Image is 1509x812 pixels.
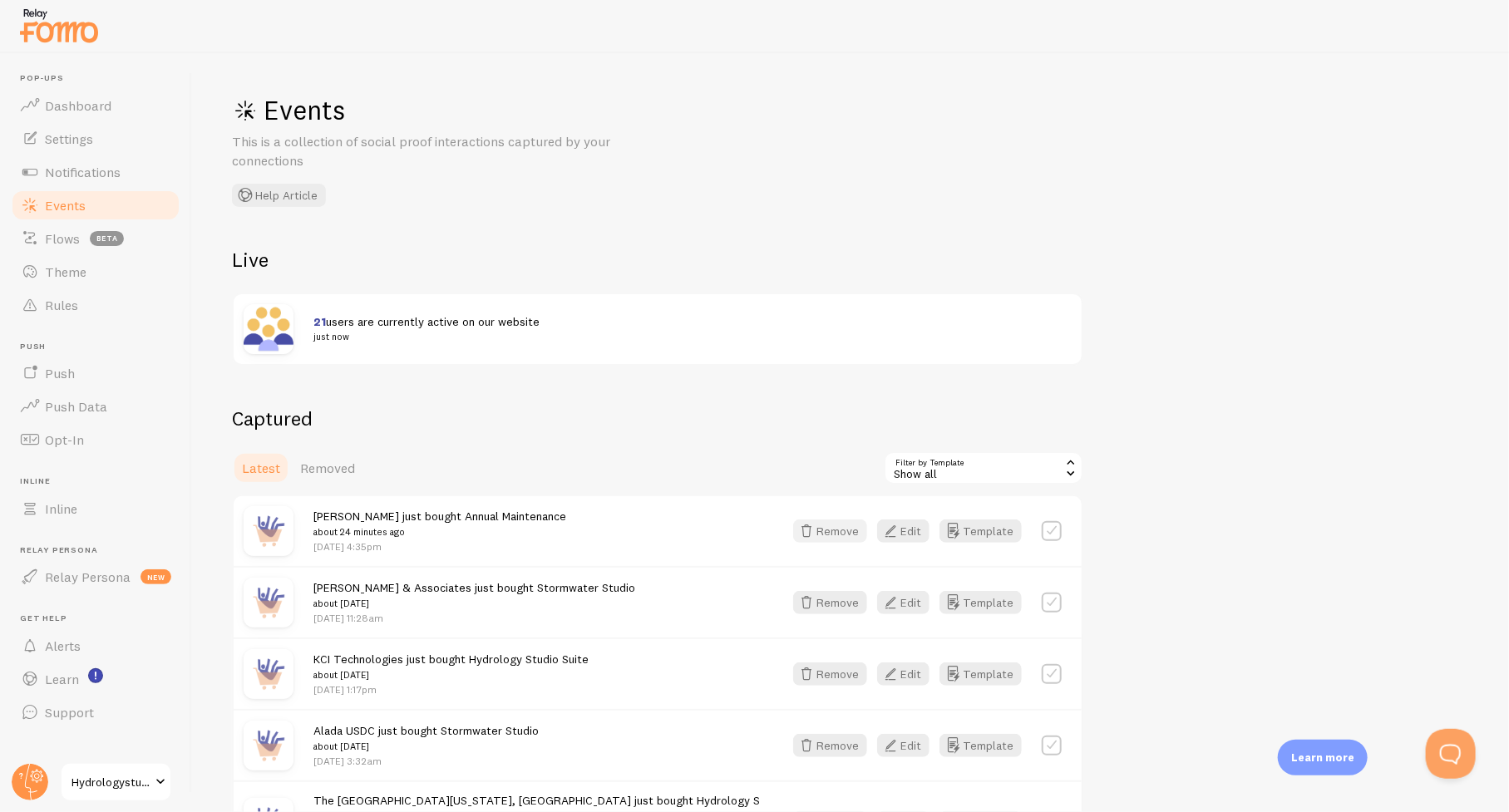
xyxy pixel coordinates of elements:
button: Remove [793,591,867,614]
span: Push [45,365,75,381]
a: Learn [10,662,181,696]
a: Rules [10,288,181,322]
a: Edit [877,662,939,686]
button: Template [939,662,1022,686]
span: Theme [45,263,86,280]
img: purchase.jpg [244,649,293,699]
span: KCI Technologies just bought Hydrology Studio Suite [313,652,589,682]
a: Opt-In [10,423,181,456]
span: Push Data [45,398,107,415]
a: Support [10,696,181,729]
button: Template [939,591,1022,614]
img: xaSAoeb6RpedHPR8toqq [244,304,293,354]
a: Settings [10,122,181,155]
button: Template [939,519,1022,543]
button: Remove [793,662,867,686]
a: Alerts [10,629,181,662]
span: Alada USDC just bought Stormwater Studio [313,723,539,754]
span: Pop-ups [20,73,181,84]
a: Push [10,357,181,390]
span: [PERSON_NAME] just bought Annual Maintenance [313,509,566,539]
span: Events [45,197,86,214]
button: Edit [877,662,930,686]
span: Relay Persona [20,545,181,556]
a: Dashboard [10,89,181,122]
a: Flows beta [10,222,181,255]
button: Remove [793,734,867,757]
span: Hydrologystudio [72,772,150,792]
a: Relay Persona new [10,560,181,593]
span: Opt-In [45,431,84,448]
span: Support [45,704,94,721]
small: about [DATE] [313,667,589,682]
button: Remove [793,519,867,543]
svg: <p>Watch New Feature Tutorials!</p> [88,668,103,683]
h1: Events [232,93,731,127]
span: Alerts [45,637,81,654]
span: Learn [45,671,79,687]
button: Edit [877,519,930,543]
a: Notifications [10,155,181,189]
a: Push Data [10,390,181,423]
a: Edit [877,734,939,757]
a: Edit [877,519,939,543]
small: about [DATE] [313,596,635,611]
span: users are currently active on our website [313,314,1052,345]
p: [DATE] 3:32am [313,754,539,768]
span: Removed [300,460,355,476]
img: fomo-relay-logo-orange.svg [17,4,101,47]
span: Inline [20,476,181,487]
h2: Captured [232,406,1083,431]
small: just now [313,329,1052,344]
p: Learn more [1291,750,1354,765]
img: purchase.jpg [244,578,293,627]
a: Events [10,189,181,222]
img: purchase.jpg [244,506,293,556]
span: 21 [313,314,326,329]
button: Template [939,734,1022,757]
span: beta [90,231,124,246]
img: purchase.jpg [244,721,293,770]
div: Learn more [1278,740,1368,775]
span: Get Help [20,613,181,624]
p: This is a collection of social proof interactions captured by your connections [232,132,631,170]
p: [DATE] 4:35pm [313,539,566,554]
a: Hydrologystudio [60,762,172,802]
span: Latest [242,460,280,476]
p: [DATE] 11:28am [313,611,635,625]
span: [PERSON_NAME] & Associates just bought Stormwater Studio [313,580,635,611]
span: new [141,569,171,584]
span: Dashboard [45,97,111,114]
a: Inline [10,492,181,525]
span: Push [20,342,181,352]
span: Rules [45,297,78,313]
button: Help Article [232,184,326,207]
a: Latest [232,451,290,485]
button: Edit [877,734,930,757]
span: Relay Persona [45,568,131,585]
span: Notifications [45,164,121,180]
span: Flows [45,230,80,247]
small: about [DATE] [313,739,539,754]
a: Removed [290,451,365,485]
a: Theme [10,255,181,288]
iframe: Help Scout Beacon - Open [1426,729,1476,779]
h2: Live [232,247,1083,273]
small: about 24 minutes ago [313,524,566,539]
a: Edit [877,591,939,614]
span: Settings [45,130,93,147]
p: [DATE] 1:17pm [313,682,589,696]
button: Edit [877,591,930,614]
span: Inline [45,500,77,517]
div: Show all [884,451,1083,485]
